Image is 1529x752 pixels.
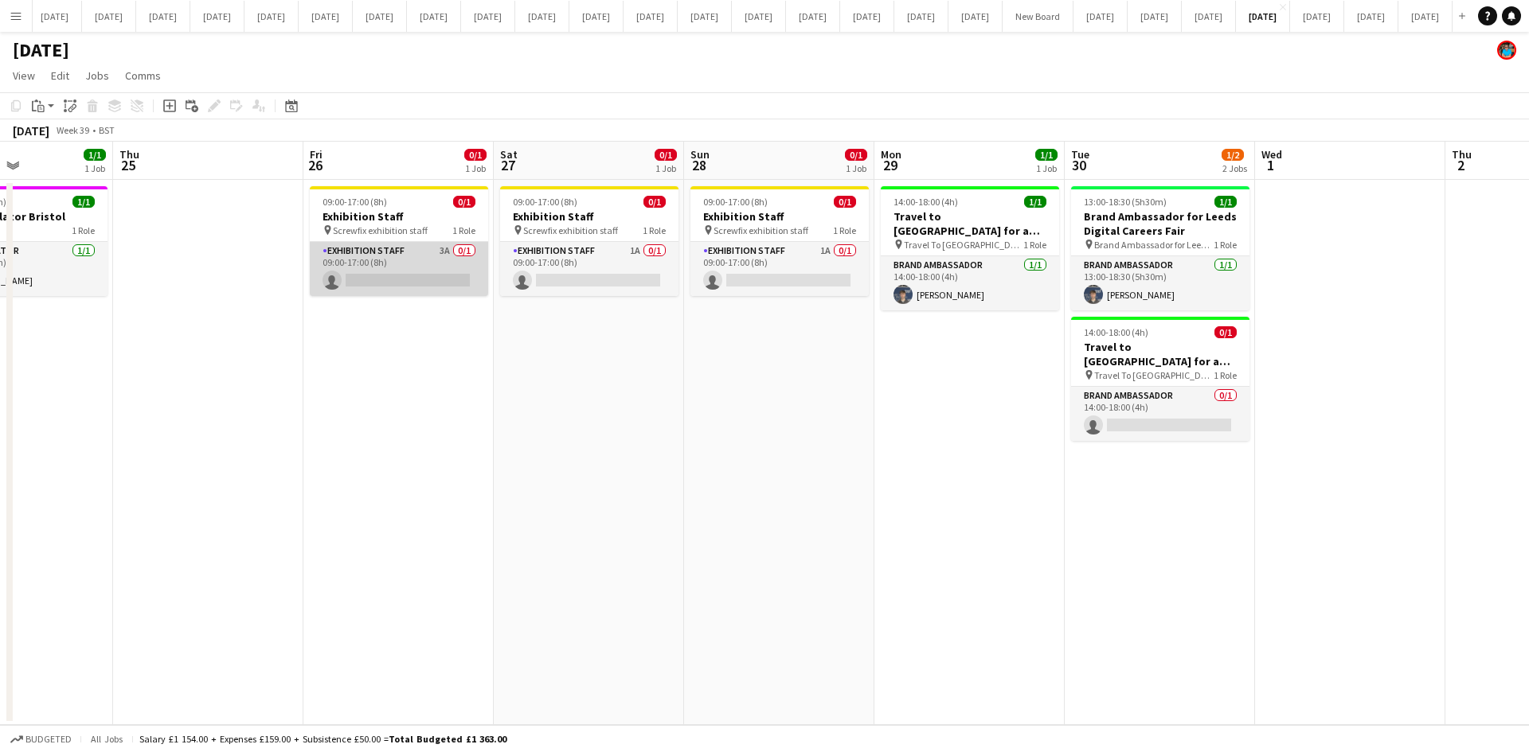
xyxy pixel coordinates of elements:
a: Jobs [79,65,115,86]
app-job-card: 14:00-18:00 (4h)1/1Travel to [GEOGRAPHIC_DATA] for a recruitment fair on [DATE] Travel To [GEOGRA... [881,186,1059,310]
button: [DATE] [569,1,624,32]
span: Screwfix exhibition staff [523,224,618,236]
span: Budgeted [25,734,72,745]
span: Screwfix exhibition staff [714,224,808,236]
span: Thu [119,147,139,162]
app-card-role: Exhibition Staff3A0/109:00-17:00 (8h) [310,242,488,296]
button: [DATE] [244,1,299,32]
div: [DATE] [13,123,49,138]
span: 1/2 [1222,149,1244,161]
button: [DATE] [1236,1,1290,32]
h3: Travel to [GEOGRAPHIC_DATA] for a recruitment fair on [DATE] [1071,340,1249,368]
div: 1 Job [1036,162,1057,174]
div: 1 Job [655,162,676,174]
button: [DATE] [407,1,461,32]
span: 0/1 [845,149,867,161]
span: 1 Role [1214,369,1237,381]
button: [DATE] [624,1,678,32]
app-job-card: 13:00-18:30 (5h30m)1/1Brand Ambassador for Leeds Digital Careers Fair Brand Ambassador for Leeds ... [1071,186,1249,310]
span: Fri [310,147,323,162]
span: 2 [1449,156,1472,174]
button: [DATE] [136,1,190,32]
div: 09:00-17:00 (8h)0/1Exhibition Staff Screwfix exhibition staff1 RoleExhibition Staff1A0/109:00-17:... [500,186,678,296]
span: Total Budgeted £1 363.00 [389,733,506,745]
button: [DATE] [1073,1,1128,32]
span: 0/1 [643,196,666,208]
button: New Board [1003,1,1073,32]
span: 09:00-17:00 (8h) [323,196,387,208]
span: 1/1 [72,196,95,208]
span: 0/1 [834,196,856,208]
app-job-card: 14:00-18:00 (4h)0/1Travel to [GEOGRAPHIC_DATA] for a recruitment fair on [DATE] Travel To [GEOGRA... [1071,317,1249,441]
span: 0/1 [453,196,475,208]
span: 1 Role [452,224,475,236]
button: [DATE] [678,1,732,32]
span: Jobs [85,68,109,83]
app-card-role: Brand Ambassador0/114:00-18:00 (4h) [1071,387,1249,441]
span: Screwfix exhibition staff [333,224,428,236]
span: Edit [51,68,69,83]
span: 1 Role [833,224,856,236]
span: Comms [125,68,161,83]
span: 14:00-18:00 (4h) [894,196,958,208]
app-job-card: 09:00-17:00 (8h)0/1Exhibition Staff Screwfix exhibition staff1 RoleExhibition Staff3A0/109:00-17:... [310,186,488,296]
button: [DATE] [1182,1,1236,32]
app-card-role: Brand Ambassador1/113:00-18:30 (5h30m)[PERSON_NAME] [1071,256,1249,310]
button: [DATE] [1398,1,1453,32]
button: [DATE] [948,1,1003,32]
span: View [13,68,35,83]
button: [DATE] [894,1,948,32]
div: 1 Job [846,162,866,174]
span: 1/1 [84,149,106,161]
a: View [6,65,41,86]
button: [DATE] [732,1,786,32]
span: Sun [690,147,710,162]
span: 1 Role [1023,239,1046,251]
span: Sat [500,147,518,162]
div: 1 Job [84,162,105,174]
span: Brand Ambassador for Leeds Digital Careers fair [1094,239,1214,251]
span: 09:00-17:00 (8h) [703,196,768,208]
div: Salary £1 154.00 + Expenses £159.00 + Subsistence £50.00 = [139,733,506,745]
app-job-card: 09:00-17:00 (8h)0/1Exhibition Staff Screwfix exhibition staff1 RoleExhibition Staff1A0/109:00-17:... [690,186,869,296]
span: All jobs [88,733,126,745]
div: 2 Jobs [1222,162,1247,174]
a: Comms [119,65,167,86]
button: [DATE] [190,1,244,32]
button: [DATE] [82,1,136,32]
h3: Brand Ambassador for Leeds Digital Careers Fair [1071,209,1249,238]
span: 30 [1069,156,1089,174]
span: 09:00-17:00 (8h) [513,196,577,208]
span: 13:00-18:30 (5h30m) [1084,196,1167,208]
div: BST [99,124,115,136]
span: 0/1 [655,149,677,161]
span: 29 [878,156,901,174]
span: 1 Role [72,224,95,236]
span: 1/1 [1035,149,1058,161]
a: Edit [45,65,76,86]
button: [DATE] [786,1,840,32]
button: [DATE] [515,1,569,32]
span: Thu [1452,147,1472,162]
span: 28 [688,156,710,174]
h3: Travel to [GEOGRAPHIC_DATA] for a recruitment fair on [DATE] [881,209,1059,238]
button: [DATE] [840,1,894,32]
button: [DATE] [353,1,407,32]
span: 25 [117,156,139,174]
span: Mon [881,147,901,162]
button: [DATE] [461,1,515,32]
app-user-avatar: Oscar Peck [1497,41,1516,60]
h3: Exhibition Staff [310,209,488,224]
app-card-role: Exhibition Staff1A0/109:00-17:00 (8h) [690,242,869,296]
span: Tue [1071,147,1089,162]
button: [DATE] [1128,1,1182,32]
h3: Exhibition Staff [690,209,869,224]
button: Budgeted [8,731,74,748]
button: [DATE] [1290,1,1344,32]
app-card-role: Exhibition Staff1A0/109:00-17:00 (8h) [500,242,678,296]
